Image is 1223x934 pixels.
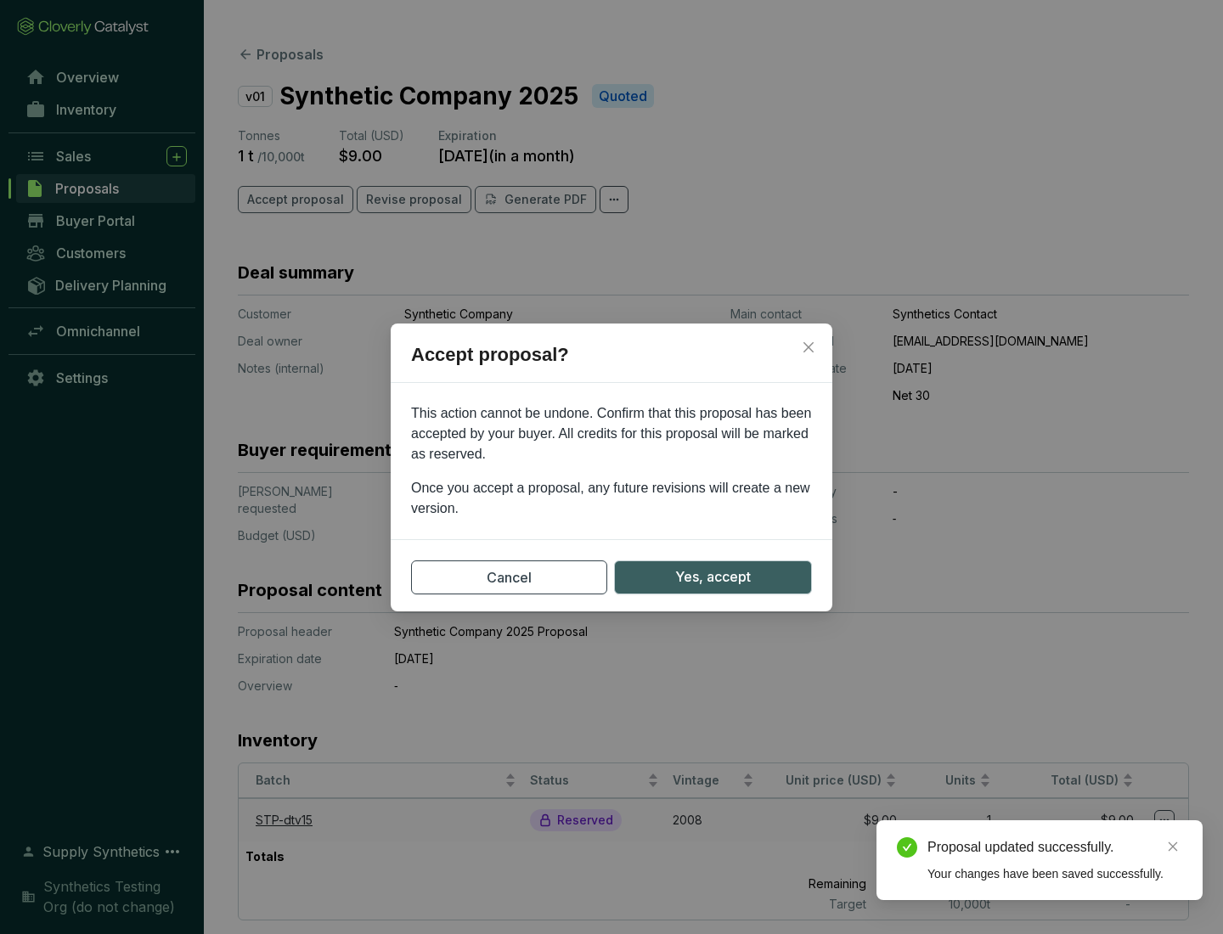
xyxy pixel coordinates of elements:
[411,560,607,594] button: Cancel
[795,334,822,361] button: Close
[487,567,532,588] span: Cancel
[802,340,815,354] span: close
[897,837,917,858] span: check-circle
[1167,841,1179,852] span: close
[795,340,822,354] span: Close
[391,340,832,383] h2: Accept proposal?
[411,403,812,464] p: This action cannot be undone. Confirm that this proposal has been accepted by your buyer. All cre...
[927,864,1182,883] div: Your changes have been saved successfully.
[927,837,1182,858] div: Proposal updated successfully.
[675,566,751,588] span: Yes, accept
[614,560,812,594] button: Yes, accept
[411,478,812,519] p: Once you accept a proposal, any future revisions will create a new version.
[1164,837,1182,856] a: Close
